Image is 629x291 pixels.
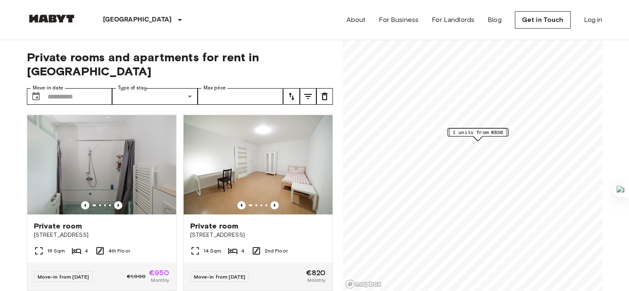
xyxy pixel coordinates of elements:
[488,15,502,25] a: Blog
[183,115,333,291] a: Marketing picture of unit DE-02-020-04MPrevious imagePrevious imagePrivate room[STREET_ADDRESS]14...
[194,274,246,280] span: Move-in from [DATE]
[300,88,316,105] button: tune
[584,15,603,25] a: Log in
[316,88,333,105] button: tune
[449,128,507,141] div: Map marker
[307,277,325,284] span: Monthly
[452,129,503,136] span: 1 units from €830
[38,274,89,280] span: Move-in from [DATE]
[85,247,88,255] span: 4
[108,247,130,255] span: 4th Floor
[103,15,172,25] p: [GEOGRAPHIC_DATA]
[27,115,177,291] a: Marketing picture of unit DE-02-009-001-04HFPrevious imagePrevious imagePrivate room[STREET_ADDRE...
[151,277,169,284] span: Monthly
[27,50,333,78] span: Private rooms and apartments for rent in [GEOGRAPHIC_DATA]
[190,221,239,231] span: Private room
[203,84,226,91] label: Max price
[81,201,89,209] button: Previous image
[34,231,170,239] span: [STREET_ADDRESS]
[127,273,146,280] span: €1,000
[33,84,63,91] label: Move-in date
[34,221,82,231] span: Private room
[447,128,508,141] div: Map marker
[28,88,44,105] button: Choose date
[190,231,326,239] span: [STREET_ADDRESS]
[27,115,176,214] img: Marketing picture of unit DE-02-009-001-04HF
[432,15,474,25] a: For Landlords
[27,14,77,23] img: Habyt
[149,269,170,277] span: €950
[203,247,222,255] span: 14 Sqm
[237,201,246,209] button: Previous image
[114,201,122,209] button: Previous image
[515,11,571,29] a: Get in Touch
[241,247,244,255] span: 4
[345,279,382,289] a: Mapbox logo
[306,269,326,277] span: €820
[184,115,332,214] img: Marketing picture of unit DE-02-020-04M
[283,88,300,105] button: tune
[265,247,288,255] span: 2nd Floor
[118,84,147,91] label: Type of stay
[379,15,419,25] a: For Business
[270,201,279,209] button: Previous image
[347,15,366,25] a: About
[47,247,65,255] span: 16 Sqm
